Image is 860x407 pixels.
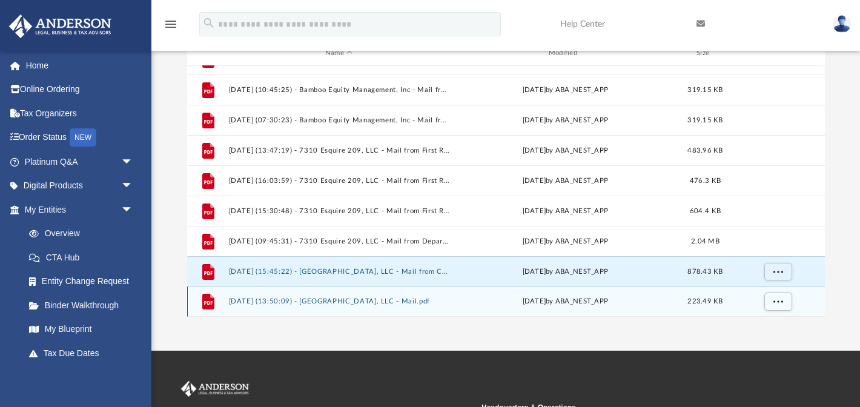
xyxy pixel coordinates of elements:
i: search [202,16,216,30]
span: 319.15 KB [687,117,723,124]
span: 878.43 KB [687,268,723,275]
button: [DATE] (13:47:19) - 7310 Esquire 209, LLC - Mail from First Real Estate Management.pdf [228,147,449,154]
span: 483.96 KB [687,147,723,154]
span: arrow_drop_down [121,174,145,199]
a: Home [8,53,151,78]
div: id [192,48,222,59]
button: [DATE] (13:50:09) - [GEOGRAPHIC_DATA], LLC - Mail.pdf [228,298,449,306]
a: Tax Organizers [8,101,151,125]
button: [DATE] (15:45:22) - [GEOGRAPHIC_DATA], LLC - Mail from COUNTY OF PAMLICO OFFICE OF THE TAX ADMINI... [228,268,449,276]
div: [DATE] by ABA_NEST_APP [455,176,676,187]
i: menu [164,17,178,31]
img: Anderson Advisors Platinum Portal [179,381,251,397]
div: id [735,48,819,59]
div: Size [681,48,729,59]
div: [DATE] by ABA_NEST_APP [455,206,676,217]
a: Overview [17,222,151,246]
a: Digital Productsarrow_drop_down [8,174,151,198]
button: More options [764,293,792,311]
div: [DATE] by ABA_NEST_APP [455,266,676,277]
div: [DATE] by ABA_NEST_APP [455,115,676,126]
a: Binder Walkthrough [17,293,151,317]
button: [DATE] (16:03:59) - 7310 Esquire 209, LLC - Mail from First Real Estate Management.pdf [228,177,449,185]
a: Online Ordering [8,78,151,102]
a: My Entitiesarrow_drop_down [8,197,151,222]
div: Modified [454,48,675,59]
span: 476.3 KB [689,177,720,184]
a: menu [164,23,178,31]
a: My Blueprint [17,317,145,342]
button: More options [764,263,792,281]
a: Order StatusNEW [8,125,151,150]
a: Platinum Q&Aarrow_drop_down [8,150,151,174]
button: [DATE] (09:45:31) - 7310 Esquire 209, LLC - Mail from Department of Finance Property Tax Division... [228,237,449,245]
a: Tax Due Dates [17,341,151,365]
div: NEW [70,128,96,147]
div: grid [187,65,825,317]
button: [DATE] (07:30:23) - Bamboo Equity Management, Inc - Mail from Synchrony Bank.pdf [228,116,449,124]
span: arrow_drop_down [121,150,145,174]
span: 604.4 KB [689,208,720,214]
a: My Anderson Teamarrow_drop_down [8,365,145,389]
span: arrow_drop_down [121,197,145,222]
div: Name [228,48,449,59]
span: 2.04 MB [691,238,719,245]
button: [DATE] (10:45:25) - Bamboo Equity Management, Inc - Mail from Synchrony Bank.pdf [228,86,449,94]
img: User Pic [833,15,851,33]
span: arrow_drop_down [121,365,145,390]
a: Entity Change Request [17,270,151,294]
img: Anderson Advisors Platinum Portal [5,15,115,38]
button: [DATE] (15:30:48) - 7310 Esquire 209, LLC - Mail from First Real Estate Management.pdf [228,207,449,215]
div: [DATE] by ABA_NEST_APP [455,297,676,308]
a: CTA Hub [17,245,151,270]
span: 223.49 KB [687,299,723,305]
div: [DATE] by ABA_NEST_APP [455,236,676,247]
div: [DATE] by ABA_NEST_APP [455,145,676,156]
div: [DATE] by ABA_NEST_APP [455,85,676,96]
span: 319.15 KB [687,87,723,93]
